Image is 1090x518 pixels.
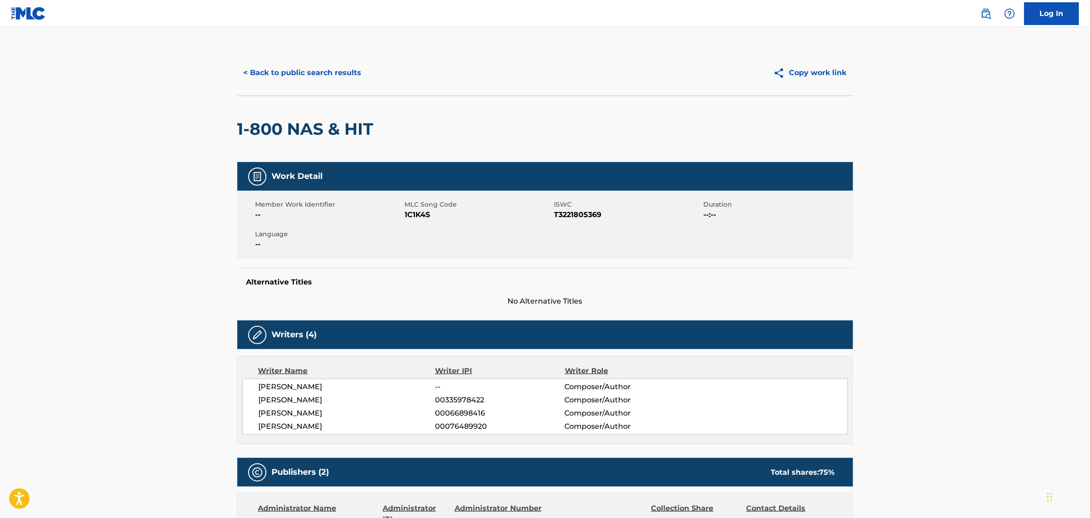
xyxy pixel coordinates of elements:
span: -- [256,209,403,220]
span: Language [256,229,403,239]
span: No Alternative Titles [237,296,853,307]
span: T3221805369 [554,209,701,220]
div: Drag [1047,483,1053,511]
h2: 1-800 NAS & HIT [237,119,378,139]
div: Total shares: [771,467,835,478]
span: -- [435,381,564,392]
a: Log In [1024,2,1079,25]
span: 00335978422 [435,395,564,406]
span: Member Work Identifier [256,200,403,209]
button: < Back to public search results [237,61,368,84]
span: --:-- [704,209,851,220]
span: [PERSON_NAME] [259,421,435,432]
span: Composer/Author [565,395,683,406]
iframe: Chat Widget [1044,474,1090,518]
span: Composer/Author [565,381,683,392]
a: Public Search [977,5,995,23]
h5: Work Detail [272,171,323,182]
div: Help [1001,5,1019,23]
span: 1C1K4S [405,209,552,220]
span: Composer/Author [565,408,683,419]
img: Writers [252,330,263,340]
h5: Alternative Titles [246,278,844,287]
span: Composer/Author [565,421,683,432]
span: 00066898416 [435,408,564,419]
span: Duration [704,200,851,209]
span: 75 % [819,468,835,477]
div: Writer Role [565,366,683,376]
div: Writer IPI [435,366,565,376]
img: Copy work link [773,67,789,79]
h5: Writers (4) [272,330,317,340]
img: Work Detail [252,171,263,182]
img: MLC Logo [11,7,46,20]
span: [PERSON_NAME] [259,395,435,406]
img: search [981,8,992,19]
span: -- [256,239,403,250]
span: MLC Song Code [405,200,552,209]
button: Copy work link [767,61,853,84]
span: 00076489920 [435,421,564,432]
img: Publishers [252,467,263,478]
div: Writer Name [258,366,435,376]
img: help [1004,8,1015,19]
span: [PERSON_NAME] [259,381,435,392]
span: ISWC [554,200,701,209]
h5: Publishers (2) [272,467,329,477]
span: [PERSON_NAME] [259,408,435,419]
